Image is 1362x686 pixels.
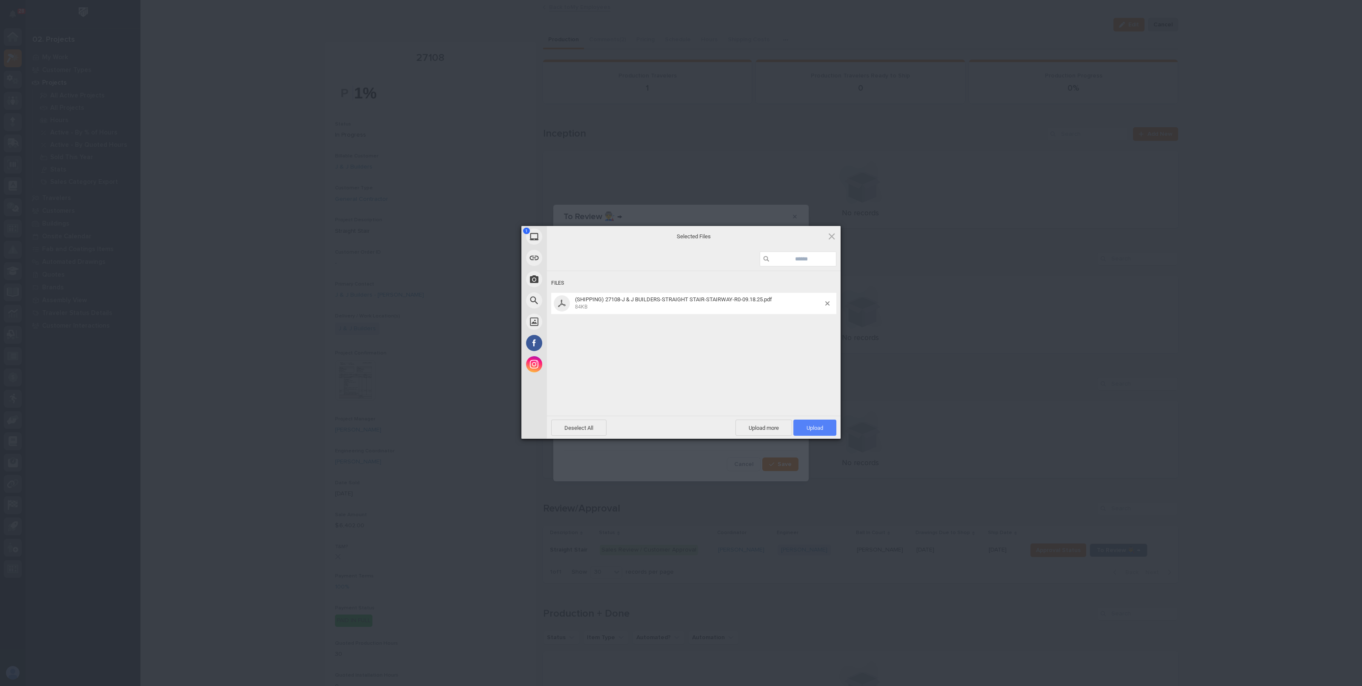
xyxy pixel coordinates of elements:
[521,226,624,247] div: My Device
[575,296,772,303] span: (SHIPPING) 27108-J & J BUILDERS-STRAIGHT STAIR-STAIRWAY-R0-09.18.25.pdf
[735,420,792,436] span: Upload more
[575,304,587,310] span: 84KB
[572,296,825,310] span: (SHIPPING) 27108-J & J BUILDERS-STRAIGHT STAIR-STAIRWAY-R0-09.18.25.pdf
[521,269,624,290] div: Take Photo
[551,420,607,436] span: Deselect All
[521,354,624,375] div: Instagram
[551,275,836,291] div: Files
[793,420,836,436] span: Upload
[807,425,823,431] span: Upload
[609,233,779,240] span: Selected Files
[523,228,530,234] span: 1
[827,232,836,241] span: Click here or hit ESC to close picker
[521,311,624,332] div: Unsplash
[521,332,624,354] div: Facebook
[521,290,624,311] div: Web Search
[521,247,624,269] div: Link (URL)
